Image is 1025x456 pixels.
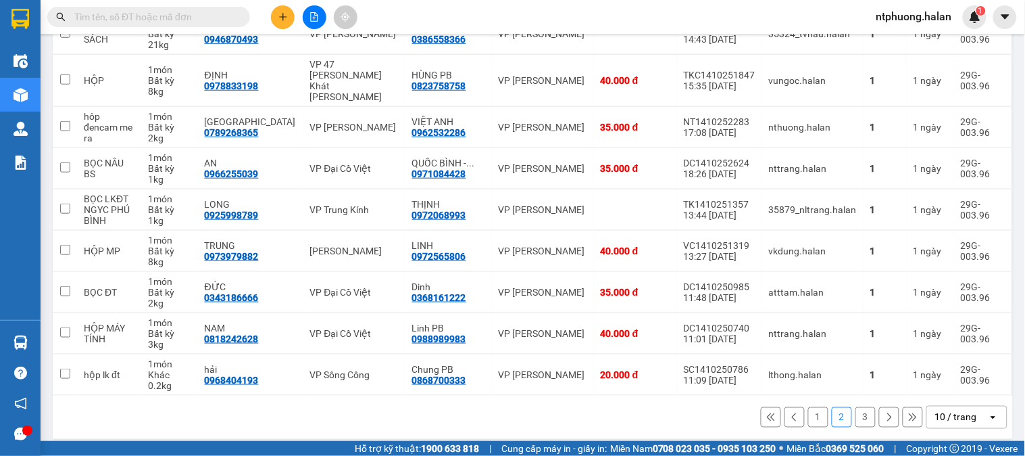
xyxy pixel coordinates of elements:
img: warehouse-icon [14,122,28,136]
div: AN [205,158,297,168]
div: 0368161222 [412,292,466,303]
span: | [489,441,491,456]
div: 1 [870,328,900,339]
span: message [14,428,27,440]
div: 1 kg [148,174,191,185]
button: 1 [808,407,828,428]
div: NT1410252283 [684,116,755,127]
div: 1 [914,328,947,339]
img: warehouse-icon [14,54,28,68]
strong: 0708 023 035 - 0935 103 250 [653,443,776,454]
div: 0972068993 [412,210,466,221]
div: 8 kg [148,86,191,97]
div: Bất kỳ [148,75,191,86]
div: VP [PERSON_NAME] [499,246,587,256]
div: 1 món [148,235,191,246]
div: 2 kg [148,133,191,143]
div: VP 47 [PERSON_NAME] Khát [PERSON_NAME] [310,59,399,102]
div: ĐỊNH [205,70,297,81]
span: ⚪️ [780,446,784,451]
div: 1 [870,122,900,133]
div: BỌC LKĐT [84,193,134,204]
div: 1 món [148,193,191,204]
span: ngày [921,75,942,86]
span: Cung cấp máy in - giấy in: [501,441,607,456]
div: Linh PB [412,323,485,334]
span: Hỗ trợ kỹ thuật: [355,441,479,456]
div: nthuong.halan [769,122,857,133]
div: DC1410252624 [684,158,755,168]
div: 0978833198 [205,81,259,91]
span: notification [14,397,27,410]
div: VP [PERSON_NAME] [499,163,587,174]
div: 40.000 đ [601,75,670,86]
span: Miền Bắc [787,441,884,456]
div: 29G-003.96 [961,116,1005,138]
div: Bất kỳ [148,122,191,133]
button: caret-down [993,5,1017,29]
div: 13:27 [DATE] [684,251,755,262]
div: 35.000 đ [601,163,670,174]
span: 1 [978,6,983,16]
div: 29G-003.96 [961,158,1005,179]
div: hôp đencam me ra [84,111,134,143]
div: VIỆT ANH [412,116,485,127]
div: 1 món [148,64,191,75]
img: icon-new-feature [969,11,981,23]
span: ngày [921,328,942,339]
div: 29G-003.96 [961,70,1005,91]
strong: 1900 633 818 [421,443,479,454]
div: 10 / trang [935,411,977,424]
span: plus [278,12,288,22]
div: LINH [412,240,485,251]
div: 0343186666 [205,292,259,303]
div: TK1410251357 [684,199,755,210]
div: TRUNG [205,240,297,251]
div: Bất kỳ [148,328,191,339]
div: VP [PERSON_NAME] [499,204,587,215]
div: 0962532286 [412,127,466,138]
div: VP Đại Cồ Việt [310,287,399,298]
div: THỊNH [412,199,485,210]
div: ĐỨC [205,281,297,292]
div: 1 món [148,276,191,287]
div: BỌC NÂU BS [84,158,134,179]
div: VP [PERSON_NAME] [499,328,587,339]
b: GỬI : VP Thiên [PERSON_NAME] [17,98,163,143]
div: 18:26 [DATE] [684,168,755,179]
button: aim [334,5,357,29]
div: 1 [870,287,900,298]
div: 1 [870,204,900,215]
div: TKC1410251847 [684,70,755,81]
div: DC1410250740 [684,323,755,334]
img: warehouse-icon [14,88,28,102]
div: 1 [914,287,947,298]
span: ngày [921,204,942,215]
div: 0.2 kg [148,380,191,391]
div: 8 kg [148,256,191,267]
div: 40.000 đ [601,328,670,339]
div: 1 [870,369,900,380]
div: lthong.halan [769,369,857,380]
span: question-circle [14,367,27,380]
div: VP Đại Cồ Việt [310,163,399,174]
div: VP [PERSON_NAME] [499,287,587,298]
strong: 0369 525 060 [826,443,884,454]
div: nttrang.halan [769,163,857,174]
div: 35879_nltrang.halan [769,204,857,215]
span: file-add [309,12,319,22]
div: 0988989983 [412,334,466,344]
div: 14:43 [DATE] [684,34,755,45]
div: [PERSON_NAME] [310,246,399,256]
div: hải [205,364,297,375]
div: VP [PERSON_NAME] [499,122,587,133]
div: 1 [870,246,900,256]
div: 1 [914,246,947,256]
div: HỘP MP [84,246,134,256]
div: 11:09 [DATE] [684,375,755,386]
div: THÁI HÀ [205,116,297,127]
span: ... [467,158,475,168]
div: 11:48 [DATE] [684,292,755,303]
div: nttrang.halan [769,328,857,339]
img: solution-icon [14,156,28,170]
